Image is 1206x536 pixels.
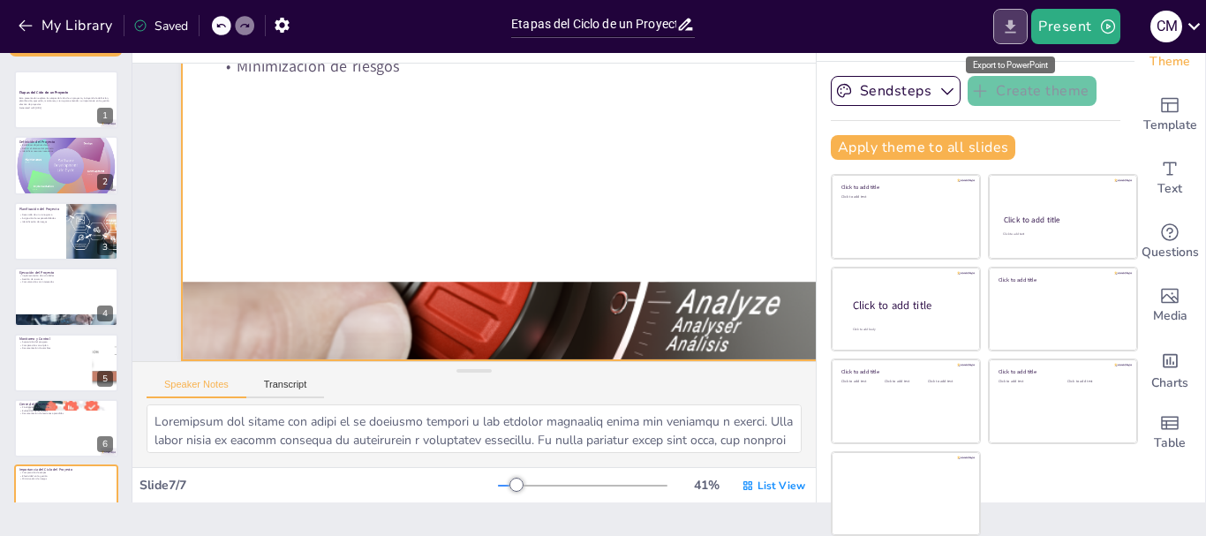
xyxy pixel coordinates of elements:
[1154,434,1186,453] span: Table
[841,368,968,375] div: Click to add title
[19,343,87,347] p: Comparación con el plan
[14,268,118,326] div: 4
[19,143,113,147] p: Establecer objetivos claros
[19,346,87,350] p: Documentación de cambios
[853,328,964,332] div: Click to add body
[19,336,87,341] p: Monitoreo y Control
[19,270,113,276] p: Ejecución del Proyecto
[966,57,1055,73] div: Export to PowerPoint
[1153,306,1187,326] span: Media
[19,214,61,217] p: Desarrollo de un cronograma
[1142,243,1199,262] span: Questions
[1149,52,1190,72] span: Theme
[993,9,1028,44] button: Export to PowerPoint
[841,380,881,384] div: Click to add text
[19,409,113,412] p: Evaluación de resultados
[19,281,113,284] p: Comunicación con interesados
[97,239,113,255] div: 3
[841,184,968,191] div: Click to add title
[97,371,113,387] div: 5
[885,380,924,384] div: Click to add text
[19,340,87,343] p: Supervisión del progreso
[19,478,113,481] p: Minimización de riesgos
[14,202,118,260] div: 3
[928,380,968,384] div: Click to add text
[19,139,113,144] p: Definición del Proyecto
[999,276,1125,283] div: Click to add title
[14,136,118,194] div: 2
[1134,147,1205,210] div: Add text boxes
[1151,374,1188,393] span: Charts
[97,174,113,190] div: 2
[97,502,113,518] div: 7
[1003,232,1120,237] div: Click to add text
[14,71,118,129] div: 1
[19,216,61,220] p: Asignación de responsabilidades
[19,96,113,106] p: Esta presentación explora las etapas del ciclo de un proyecto, incluyendo la definición, planific...
[19,207,61,212] p: Planificación del Proyecto
[511,11,676,37] input: Insert title
[19,472,113,475] p: Comprensión de etapas
[1134,83,1205,147] div: Add ready made slides
[139,477,498,494] div: Slide 7 / 7
[97,306,113,321] div: 4
[147,379,246,398] button: Speaker Notes
[1134,274,1205,337] div: Add images, graphics, shapes or video
[1157,179,1182,199] span: Text
[1134,401,1205,464] div: Add a table
[14,464,118,523] div: 7
[19,277,113,281] p: Gestión de recursos
[19,220,61,223] p: Identificación de riesgos
[1134,337,1205,401] div: Add charts and graphs
[19,467,113,472] p: Importancia del Ciclo del Proyecto
[841,195,968,200] div: Click to add text
[968,76,1097,106] button: Create theme
[853,298,966,313] div: Click to add title
[13,11,120,40] button: My Library
[19,412,113,416] p: Documentación de lecciones aprendidas
[232,30,856,117] p: Minimización de riesgos
[133,18,188,34] div: Saved
[19,146,113,149] p: Definir el alcance del proyecto
[97,436,113,452] div: 6
[999,368,1125,375] div: Click to add title
[999,380,1054,384] div: Click to add text
[97,108,113,124] div: 1
[1067,380,1123,384] div: Click to add text
[19,90,69,94] strong: Etapas del Ciclo de un Proyecto
[246,379,325,398] button: Transcript
[19,474,113,478] p: Efectividad en la gestión
[1150,11,1182,42] div: C M
[1143,116,1197,135] span: Template
[19,106,113,109] p: Generated with [URL]
[147,404,802,453] textarea: Loremipsum dol sitame con adipi el se doeiusmo tempori u lab etdolor magnaaliq enima min veniamqu...
[1031,9,1119,44] button: Present
[19,149,113,153] p: Identificar recursos necesarios
[1134,210,1205,274] div: Get real-time input from your audience
[14,399,118,457] div: 6
[831,135,1015,160] button: Apply theme to all slides
[831,76,961,106] button: Sendsteps
[685,477,727,494] div: 41 %
[19,402,113,407] p: Cierre del Proyecto
[758,479,805,493] span: List View
[19,405,113,409] p: Finalización de actividades
[14,334,118,392] div: 5
[1150,9,1182,44] button: C M
[19,275,113,278] p: Implementación de actividades
[1004,215,1121,225] div: Click to add title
